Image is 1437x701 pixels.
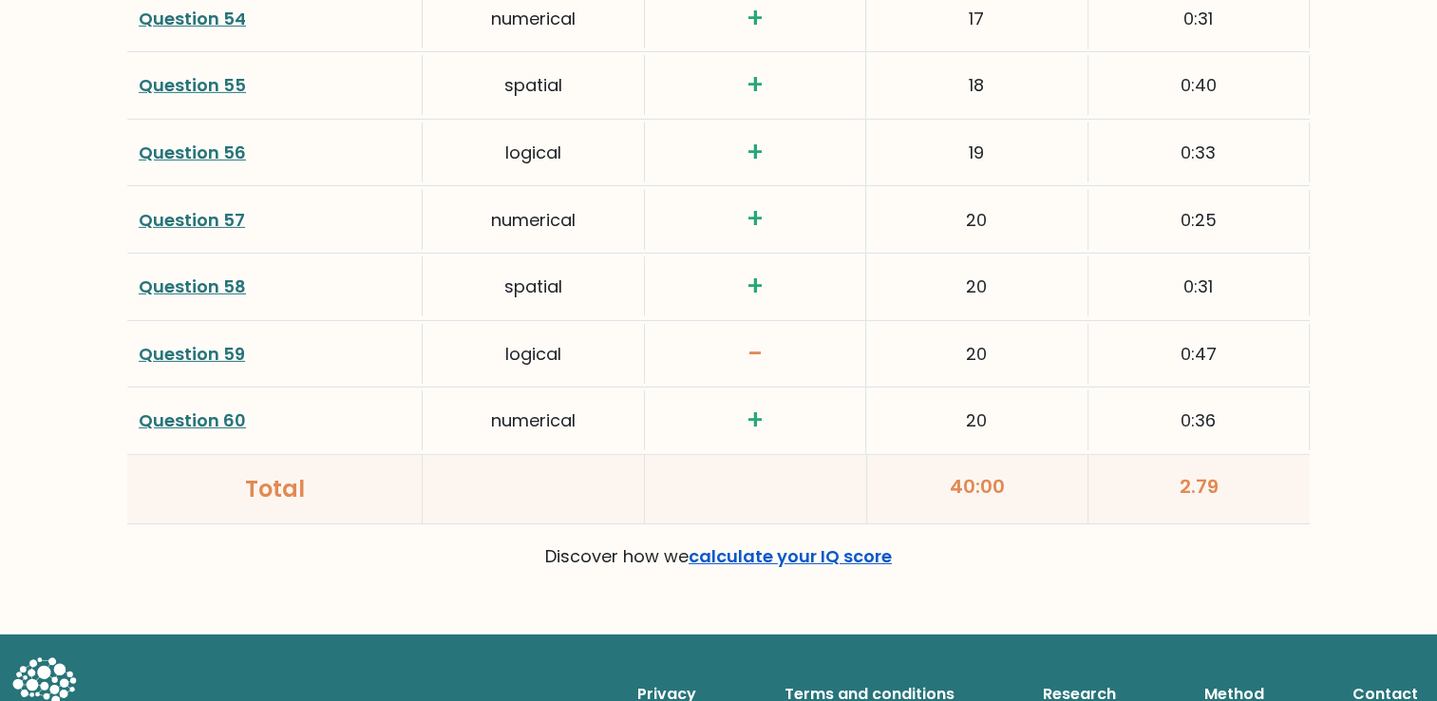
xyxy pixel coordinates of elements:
div: 0:33 [1088,123,1310,182]
div: 20 [866,256,1087,316]
div: 2.79 [1088,455,1310,523]
div: 0:25 [1088,190,1310,250]
div: 0:36 [1088,390,1310,450]
p: Discover how we [139,540,1298,574]
a: Question 60 [139,408,246,432]
div: 0:47 [1088,324,1310,384]
div: numerical [423,190,644,250]
div: 0:40 [1088,55,1310,115]
a: Question 56 [139,141,246,164]
div: 20 [866,390,1087,450]
div: spatial [423,55,644,115]
div: 40:00 [867,455,1089,523]
a: Question 57 [139,208,245,232]
a: calculate your IQ score [689,544,892,568]
h3: + [656,405,854,437]
a: Question 58 [139,275,246,298]
a: Question 55 [139,73,246,97]
h3: + [656,271,854,303]
div: logical [423,123,644,182]
h3: + [656,3,854,35]
div: 18 [866,55,1087,115]
div: 19 [866,123,1087,182]
h3: - [656,338,854,370]
h3: + [656,137,854,169]
div: logical [423,324,644,384]
h3: + [656,69,854,102]
div: 20 [866,190,1087,250]
div: Total [139,472,410,506]
div: 20 [866,324,1087,384]
a: Question 54 [139,7,246,30]
div: numerical [423,390,644,450]
div: spatial [423,256,644,316]
h3: + [656,203,854,236]
div: 0:31 [1088,256,1310,316]
a: Question 59 [139,342,245,366]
